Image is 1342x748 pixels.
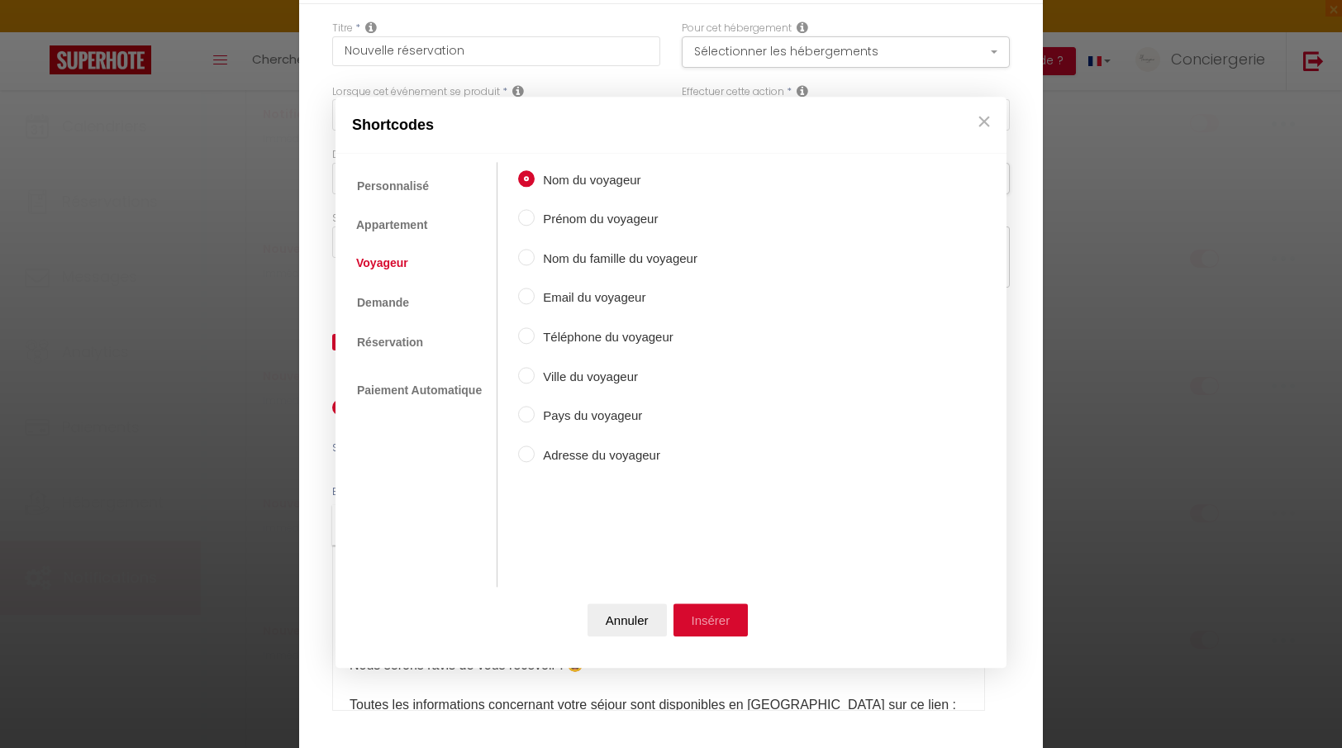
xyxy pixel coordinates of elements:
[335,97,1006,154] div: Shortcodes
[535,210,697,230] label: Prénom du voyageur
[535,249,697,269] label: Nom du famille du voyageur
[348,170,438,202] a: Personnalisé
[348,326,432,358] a: Réservation
[348,287,418,318] a: Demande
[673,603,749,636] button: Insérer
[535,407,697,426] label: Pays du voyageur
[348,249,416,279] a: Voyageur
[535,445,697,465] label: Adresse du voyageur
[588,603,667,636] button: Annuler
[535,170,697,190] label: Nom du voyageur
[348,210,435,240] a: Appartement
[348,375,491,407] a: Paiement Automatique
[972,105,997,138] button: Close
[535,288,697,308] label: Email du voyageur
[535,367,697,387] label: Ville du voyageur
[535,327,697,347] label: Téléphone du voyageur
